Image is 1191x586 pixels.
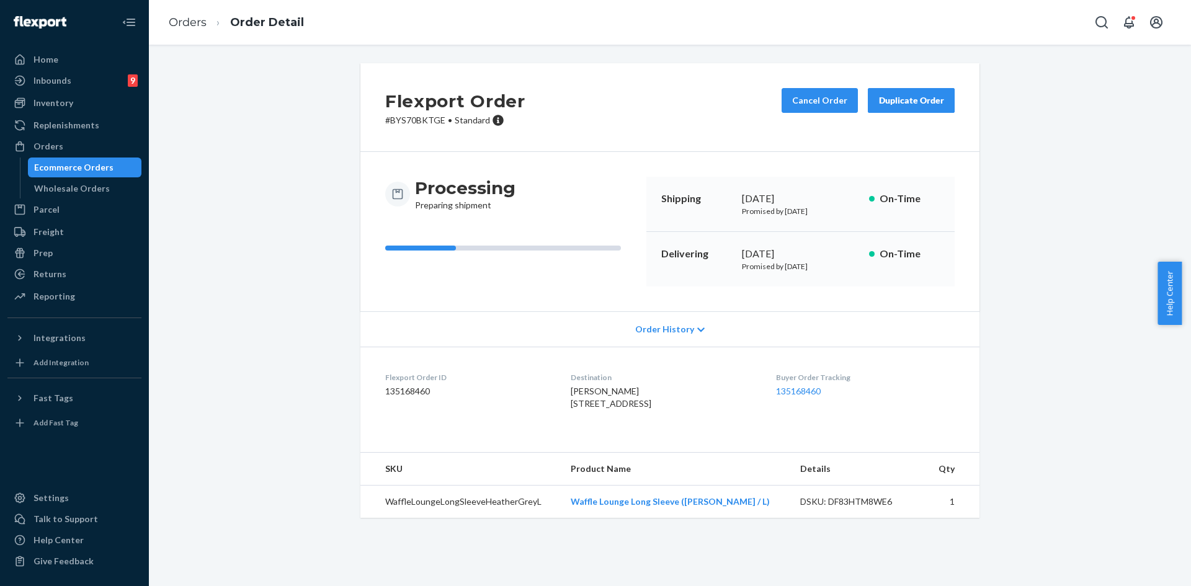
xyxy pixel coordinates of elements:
div: Prep [33,247,53,259]
a: Ecommerce Orders [28,158,142,177]
a: Orders [169,16,207,29]
dd: 135168460 [385,385,551,397]
a: Returns [7,264,141,284]
a: Waffle Lounge Long Sleeve ([PERSON_NAME] / L) [571,496,770,507]
div: Duplicate Order [878,94,944,107]
div: Parcel [33,203,60,216]
button: Help Center [1158,262,1182,325]
dt: Buyer Order Tracking [776,372,955,383]
div: Inventory [33,97,73,109]
span: Order History [635,323,694,335]
p: # BYS70BKTGE [385,114,525,127]
span: [PERSON_NAME] [STREET_ADDRESS] [571,386,651,409]
div: Inbounds [33,74,71,87]
a: Wholesale Orders [28,179,142,198]
div: Home [33,53,58,66]
span: Standard [455,115,490,125]
div: Wholesale Orders [34,182,110,195]
td: WaffleLoungeLongSleeveHeatherGreyL [360,486,561,518]
button: Duplicate Order [868,88,955,113]
div: Preparing shipment [415,177,515,211]
div: Returns [33,268,66,280]
ol: breadcrumbs [159,4,314,41]
div: Talk to Support [33,513,98,525]
a: Orders [7,136,141,156]
div: Reporting [33,290,75,303]
dt: Destination [571,372,756,383]
div: Orders [33,140,63,153]
a: Home [7,50,141,69]
div: Add Fast Tag [33,417,78,428]
p: Delivering [661,247,732,261]
a: Inbounds9 [7,71,141,91]
th: Product Name [561,453,790,486]
button: Open account menu [1144,10,1169,35]
a: Prep [7,243,141,263]
a: Parcel [7,200,141,220]
button: Integrations [7,328,141,348]
td: 1 [926,486,979,518]
div: Ecommerce Orders [34,161,114,174]
p: Promised by [DATE] [742,261,859,272]
button: Open Search Box [1089,10,1114,35]
h2: Flexport Order [385,88,525,114]
a: Reporting [7,286,141,306]
a: Talk to Support [7,509,141,529]
button: Cancel Order [782,88,858,113]
p: On-Time [880,247,940,261]
a: Settings [7,488,141,508]
a: Freight [7,222,141,242]
th: Details [790,453,927,486]
div: Give Feedback [33,555,94,567]
a: Help Center [7,530,141,550]
div: Replenishments [33,119,99,131]
div: Help Center [33,534,84,546]
a: Inventory [7,93,141,113]
button: Give Feedback [7,551,141,571]
th: SKU [360,453,561,486]
div: Freight [33,226,64,238]
div: Add Integration [33,357,89,368]
div: DSKU: DF83HTM8WE6 [800,495,917,508]
button: Close Navigation [117,10,141,35]
a: Replenishments [7,115,141,135]
h3: Processing [415,177,515,199]
th: Qty [926,453,979,486]
div: Fast Tags [33,392,73,404]
div: 9 [128,74,138,87]
div: Integrations [33,332,86,344]
a: Order Detail [230,16,304,29]
span: • [448,115,452,125]
p: Promised by [DATE] [742,206,859,216]
p: Shipping [661,192,732,206]
p: On-Time [880,192,940,206]
button: Open notifications [1117,10,1141,35]
dt: Flexport Order ID [385,372,551,383]
button: Fast Tags [7,388,141,408]
a: Add Fast Tag [7,413,141,433]
div: [DATE] [742,247,859,261]
div: [DATE] [742,192,859,206]
img: Flexport logo [14,16,66,29]
a: Add Integration [7,353,141,373]
a: 135168460 [776,386,821,396]
div: Settings [33,492,69,504]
